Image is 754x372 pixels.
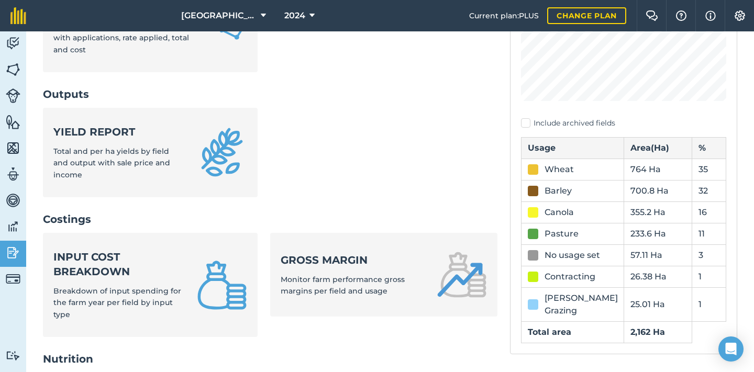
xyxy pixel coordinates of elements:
[469,10,539,21] span: Current plan : PLUS
[692,287,726,321] td: 1
[43,87,497,102] h2: Outputs
[692,159,726,180] td: 35
[624,287,692,321] td: 25.01 Ha
[718,336,744,362] div: Open Intercom Messenger
[53,125,184,139] strong: Yield report
[692,180,726,201] td: 32
[624,159,692,180] td: 764 Ha
[528,327,571,337] strong: Total area
[6,166,20,182] img: svg+xml;base64,PD94bWwgdmVyc2lvbj0iMS4wIiBlbmNvZGluZz0idXRmLTgiPz4KPCEtLSBHZW5lcmF0b3I6IEFkb2JlIE...
[6,351,20,360] img: svg+xml;base64,PD94bWwgdmVyc2lvbj0iMS4wIiBlbmNvZGluZz0idXRmLTgiPz4KPCEtLSBHZW5lcmF0b3I6IEFkb2JlIE...
[6,219,20,234] img: svg+xml;base64,PD94bWwgdmVyc2lvbj0iMS4wIiBlbmNvZGluZz0idXRmLTgiPz4KPCEtLSBHZW5lcmF0b3I6IEFkb2JlIE...
[692,201,726,223] td: 16
[43,108,258,197] a: Yield reportTotal and per ha yields by field and output with sale price and income
[692,244,726,266] td: 3
[6,193,20,208] img: svg+xml;base64,PD94bWwgdmVyc2lvbj0iMS4wIiBlbmNvZGluZz0idXRmLTgiPz4KPCEtLSBHZW5lcmF0b3I6IEFkb2JlIE...
[545,163,574,176] div: Wheat
[545,206,574,219] div: Canola
[545,249,600,262] div: No usage set
[437,250,487,300] img: Gross margin
[6,245,20,261] img: svg+xml;base64,PD94bWwgdmVyc2lvbj0iMS4wIiBlbmNvZGluZz0idXRmLTgiPz4KPCEtLSBHZW5lcmF0b3I6IEFkb2JlIE...
[734,10,746,21] img: A cog icon
[522,137,624,159] th: Usage
[545,228,579,240] div: Pasture
[181,9,257,22] span: [GEOGRAPHIC_DATA]
[692,266,726,287] td: 1
[624,137,692,159] th: Area ( Ha )
[6,114,20,130] img: svg+xml;base64,PHN2ZyB4bWxucz0iaHR0cDovL3d3dy53My5vcmcvMjAwMC9zdmciIHdpZHRoPSI1NiIgaGVpZ2h0PSI2MC...
[284,9,305,22] span: 2024
[692,137,726,159] th: %
[624,180,692,201] td: 700.8 Ha
[624,223,692,244] td: 233.6 Ha
[53,146,170,179] span: Total and per ha yields by field and output with sale price and income
[545,185,572,197] div: Barley
[6,140,20,156] img: svg+xml;base64,PHN2ZyB4bWxucz0iaHR0cDovL3d3dy53My5vcmcvMjAwMC9zdmciIHdpZHRoPSI1NiIgaGVpZ2h0PSI2MC...
[43,212,497,227] h2: Costings
[53,21,195,54] span: A breakdown of inputs used per field with applications, rate applied, total and cost
[6,272,20,286] img: svg+xml;base64,PD94bWwgdmVyc2lvbj0iMS4wIiBlbmNvZGluZz0idXRmLTgiPz4KPCEtLSBHZW5lcmF0b3I6IEFkb2JlIE...
[624,266,692,287] td: 26.38 Ha
[6,62,20,77] img: svg+xml;base64,PHN2ZyB4bWxucz0iaHR0cDovL3d3dy53My5vcmcvMjAwMC9zdmciIHdpZHRoPSI1NiIgaGVpZ2h0PSI2MC...
[281,253,424,267] strong: Gross margin
[624,244,692,266] td: 57.11 Ha
[705,9,716,22] img: svg+xml;base64,PHN2ZyB4bWxucz0iaHR0cDovL3d3dy53My5vcmcvMjAwMC9zdmciIHdpZHRoPSIxNyIgaGVpZ2h0PSIxNy...
[43,233,258,337] a: Input cost breakdownBreakdown of input spending for the farm year per field by input type
[521,118,726,129] label: Include archived fields
[692,223,726,244] td: 11
[547,7,626,24] a: Change plan
[624,201,692,223] td: 355.2 Ha
[197,127,247,177] img: Yield report
[545,270,595,283] div: Contracting
[43,352,497,366] h2: Nutrition
[53,250,184,279] strong: Input cost breakdown
[6,88,20,103] img: svg+xml;base64,PD94bWwgdmVyc2lvbj0iMS4wIiBlbmNvZGluZz0idXRmLTgiPz4KPCEtLSBHZW5lcmF0b3I6IEFkb2JlIE...
[646,10,658,21] img: Two speech bubbles overlapping with the left bubble in the forefront
[270,233,497,317] a: Gross marginMonitor farm performance gross margins per field and usage
[281,275,405,296] span: Monitor farm performance gross margins per field and usage
[53,286,181,319] span: Breakdown of input spending for the farm year per field by input type
[545,292,618,317] div: [PERSON_NAME] Grazing
[197,260,247,310] img: Input cost breakdown
[675,10,688,21] img: A question mark icon
[630,327,665,337] strong: 2,162 Ha
[6,36,20,51] img: svg+xml;base64,PD94bWwgdmVyc2lvbj0iMS4wIiBlbmNvZGluZz0idXRmLTgiPz4KPCEtLSBHZW5lcmF0b3I6IEFkb2JlIE...
[10,7,26,24] img: fieldmargin Logo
